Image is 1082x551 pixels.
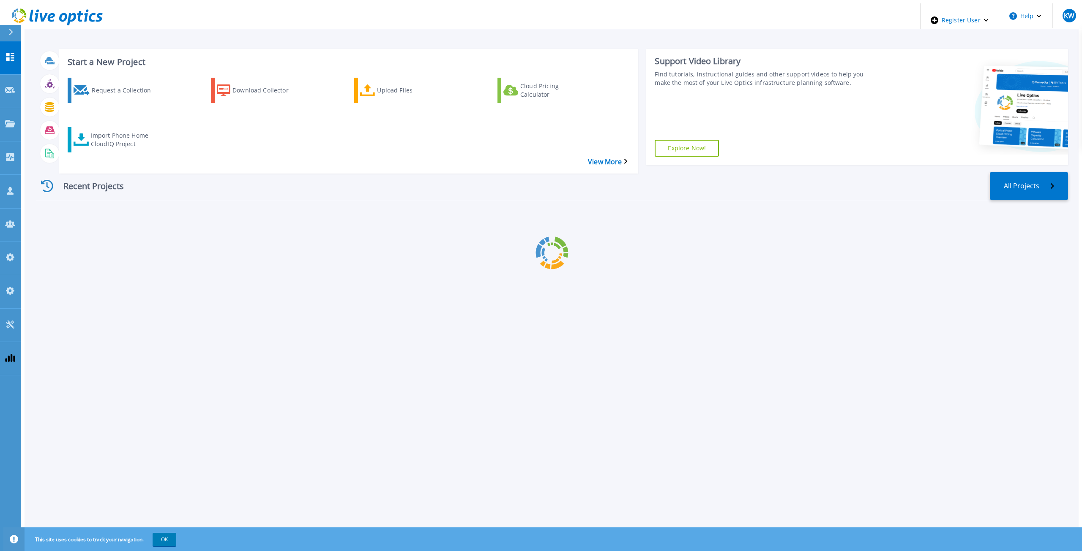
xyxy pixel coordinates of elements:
[520,80,588,101] div: Cloud Pricing Calculator
[588,158,627,166] a: View More
[92,80,159,101] div: Request a Collection
[655,70,873,87] div: Find tutorials, instructional guides and other support videos to help you make the most of your L...
[153,533,176,546] button: OK
[91,129,158,150] div: Import Phone Home CloudIQ Project
[990,172,1068,200] a: All Projects
[377,80,445,101] div: Upload Files
[921,3,999,37] div: Register User
[999,3,1052,29] button: Help
[655,140,719,157] a: Explore Now!
[655,56,873,67] div: Support Video Library
[497,78,600,103] a: Cloud Pricing Calculator
[27,533,176,546] span: This site uses cookies to track your navigation.
[211,78,313,103] a: Download Collector
[68,78,170,103] a: Request a Collection
[232,80,300,101] div: Download Collector
[36,176,137,196] div: Recent Projects
[1064,12,1074,19] span: KW
[354,78,456,103] a: Upload Files
[68,57,627,67] h3: Start a New Project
